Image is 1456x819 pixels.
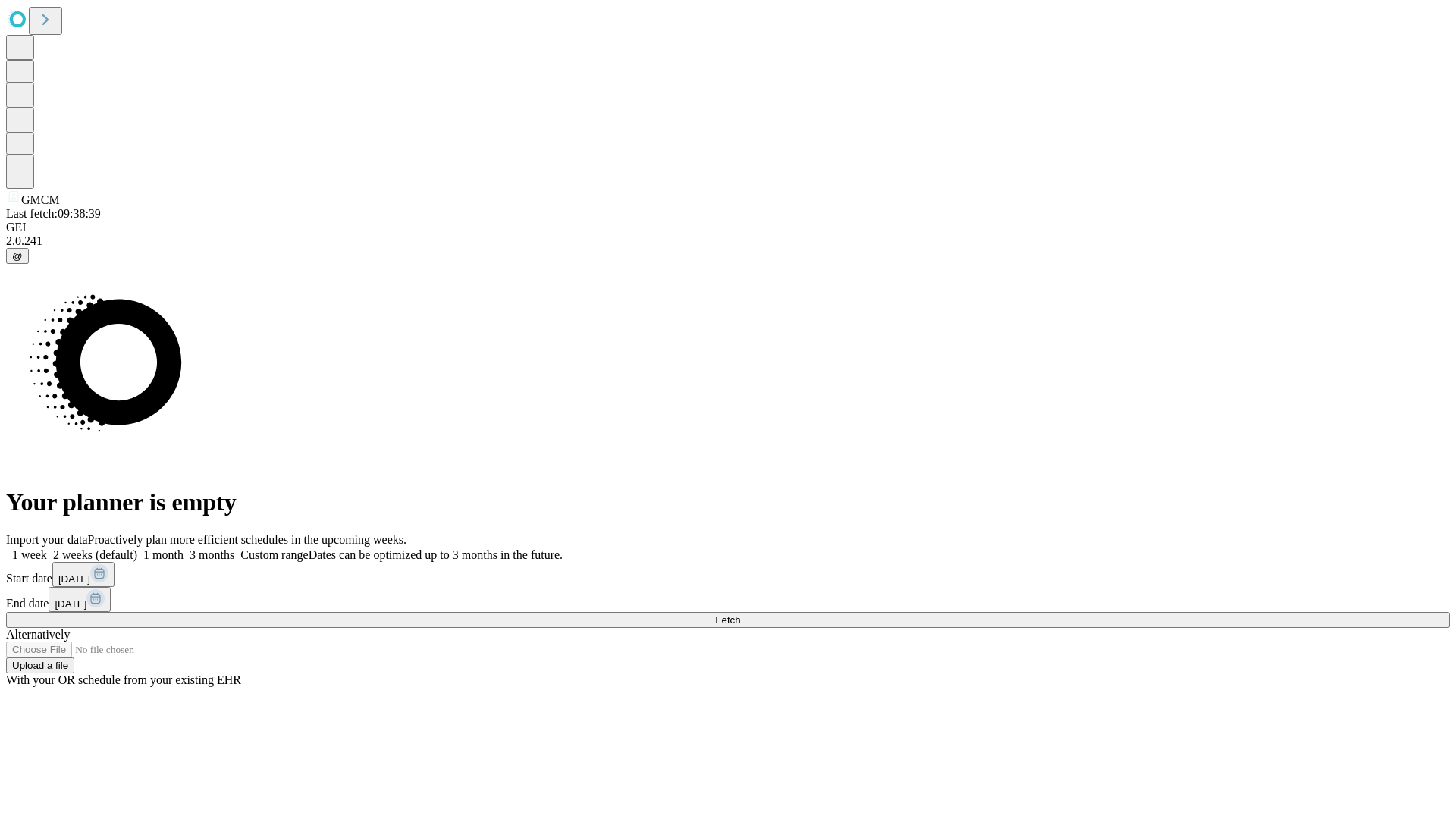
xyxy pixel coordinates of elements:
[6,587,1450,612] div: End date
[52,562,115,587] button: [DATE]
[143,548,184,561] span: 1 month
[21,193,60,206] span: GMCM
[240,548,308,561] span: Custom range
[6,673,241,686] span: With your OR schedule from your existing EHR
[6,248,29,264] button: @
[190,548,234,561] span: 3 months
[58,573,90,585] span: [DATE]
[6,657,74,673] button: Upload a file
[6,562,1450,587] div: Start date
[715,614,740,626] span: Fetch
[88,533,406,546] span: Proactively plan more efficient schedules in the upcoming weeks.
[6,533,88,546] span: Import your data
[12,548,47,561] span: 1 week
[6,628,70,641] span: Alternatively
[49,587,111,612] button: [DATE]
[6,234,1450,248] div: 2.0.241
[6,207,101,220] span: Last fetch: 09:38:39
[55,598,86,610] span: [DATE]
[6,612,1450,628] button: Fetch
[53,548,137,561] span: 2 weeks (default)
[12,250,23,262] span: @
[6,488,1450,516] h1: Your planner is empty
[6,221,1450,234] div: GEI
[309,548,563,561] span: Dates can be optimized up to 3 months in the future.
